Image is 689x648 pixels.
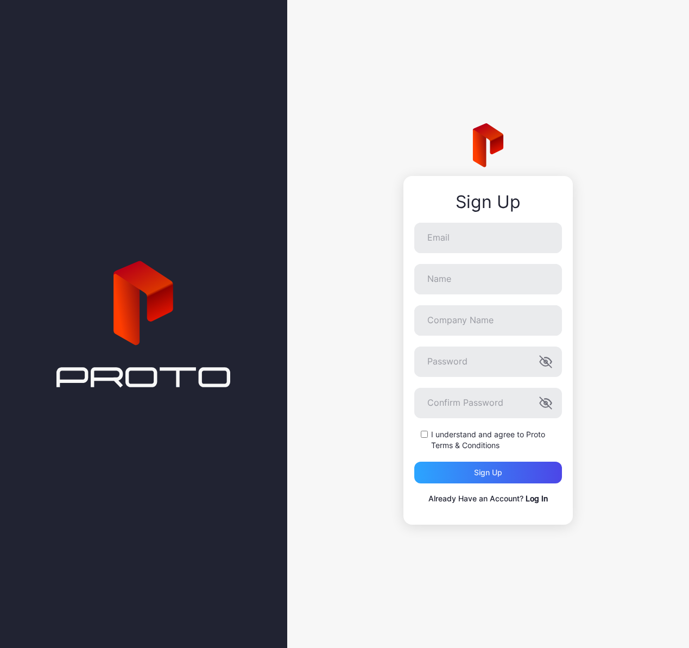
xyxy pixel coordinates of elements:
[414,192,562,212] div: Sign Up
[414,223,562,253] input: Email
[526,494,548,503] a: Log In
[431,430,545,450] a: Proto Terms & Conditions
[431,429,562,451] label: I understand and agree to
[414,388,562,418] input: Confirm Password
[539,355,552,368] button: Password
[474,468,502,477] div: Sign up
[414,462,562,483] button: Sign up
[539,397,552,410] button: Confirm Password
[414,305,562,336] input: Company Name
[414,264,562,294] input: Name
[414,492,562,505] p: Already Have an Account?
[414,347,562,377] input: Password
